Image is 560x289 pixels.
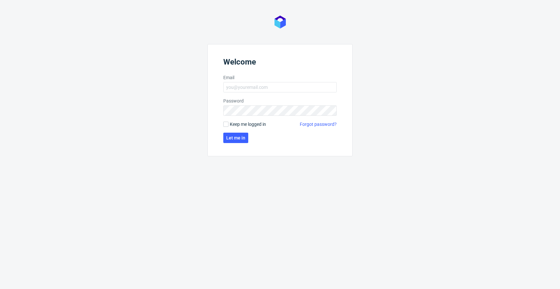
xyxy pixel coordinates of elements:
label: Password [223,98,337,104]
header: Welcome [223,57,337,69]
input: you@youremail.com [223,82,337,92]
button: Let me in [223,133,248,143]
a: Forgot password? [300,121,337,127]
span: Keep me logged in [230,121,266,127]
span: Let me in [226,136,245,140]
label: Email [223,74,337,81]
